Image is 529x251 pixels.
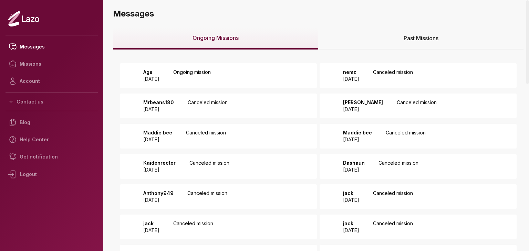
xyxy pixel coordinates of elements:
[343,69,359,76] p: nemz
[6,114,98,131] a: Blog
[113,8,523,19] h3: Messages
[343,190,359,197] p: jack
[343,129,372,136] p: Maddie bee
[6,148,98,165] a: Get notification
[143,160,176,166] p: Kaidenrector
[343,99,383,106] p: [PERSON_NAME]
[173,69,211,83] p: Ongoing mission
[143,99,174,106] p: Mrbeans180
[6,73,98,90] a: Account
[343,227,359,234] p: [DATE]
[6,131,98,148] a: Help Center
[143,197,174,204] p: [DATE]
[343,106,383,113] p: [DATE]
[373,69,413,83] p: Canceled mission
[6,165,98,183] div: Logout
[189,160,229,173] p: Canceled mission
[397,99,437,113] p: Canceled mission
[343,166,365,173] p: [DATE]
[378,160,418,173] p: Canceled mission
[143,69,159,76] p: Age
[143,220,159,227] p: jack
[373,220,413,234] p: Canceled mission
[187,190,227,204] p: Canceled mission
[143,166,176,173] p: [DATE]
[6,55,98,73] a: Missions
[386,129,426,143] p: Canceled mission
[186,129,226,143] p: Canceled mission
[143,227,159,234] p: [DATE]
[143,136,172,143] p: [DATE]
[193,34,239,42] span: Ongoing Missions
[143,190,174,197] p: Anthony949
[373,190,413,204] p: Canceled mission
[173,220,213,234] p: Canceled mission
[343,136,372,143] p: [DATE]
[343,220,359,227] p: jack
[404,34,438,42] span: Past Missions
[143,106,174,113] p: [DATE]
[343,197,359,204] p: [DATE]
[188,99,228,113] p: Canceled mission
[343,76,359,83] p: [DATE]
[143,129,172,136] p: Maddie bee
[143,76,159,83] p: [DATE]
[6,96,98,108] button: Contact us
[6,38,98,55] a: Messages
[343,160,365,166] p: Dashaun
